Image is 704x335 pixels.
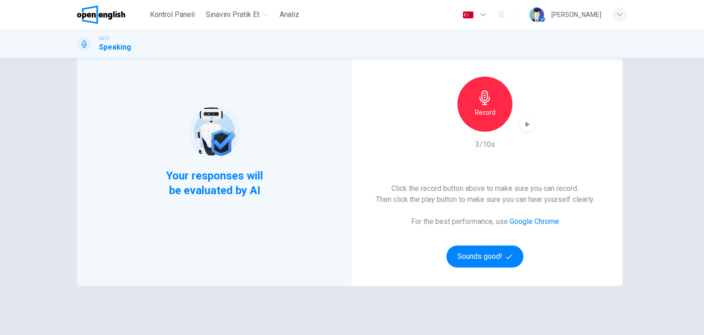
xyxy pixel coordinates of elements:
button: Kontrol Paneli [146,6,198,23]
a: OpenEnglish logo [77,6,146,24]
button: Sounds good! [446,246,523,268]
a: Google Chrome [510,217,559,226]
img: tr [462,11,474,18]
h1: Speaking [99,42,131,53]
span: IELTS [99,35,110,42]
h6: 3/10s [475,139,495,150]
span: Sınavını Pratik Et [206,9,259,20]
h6: Record [475,107,495,118]
h6: Click the record button above to make sure you can record. Then click the play button to make sur... [376,183,594,205]
img: OpenEnglish logo [77,6,125,24]
div: [PERSON_NAME] [551,9,601,20]
span: Analiz [280,9,299,20]
button: Sınavını Pratik Et [202,6,271,23]
img: robot icon [185,102,243,161]
span: Your responses will be evaluated by AI [159,168,270,198]
h6: For the best performance, use [411,216,559,227]
button: Analiz [275,6,304,23]
img: Profile picture [529,7,544,22]
button: Record [457,77,512,132]
span: Kontrol Paneli [150,9,195,20]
